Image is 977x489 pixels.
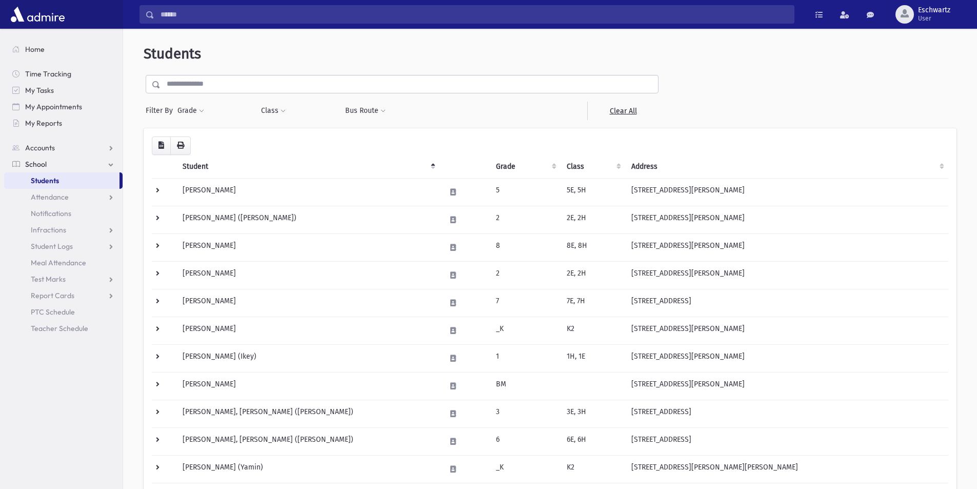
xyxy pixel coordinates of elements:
[561,317,625,344] td: K2
[490,233,561,261] td: 8
[490,344,561,372] td: 1
[4,255,123,271] a: Meal Attendance
[918,14,950,23] span: User
[561,233,625,261] td: 8E, 8H
[561,455,625,483] td: K2
[490,317,561,344] td: _K
[4,320,123,337] a: Teacher Schedule
[625,317,948,344] td: [STREET_ADDRESS][PERSON_NAME]
[625,261,948,289] td: [STREET_ADDRESS][PERSON_NAME]
[4,287,123,304] a: Report Cards
[625,427,948,455] td: [STREET_ADDRESS]
[176,261,440,289] td: [PERSON_NAME]
[561,400,625,427] td: 3E, 3H
[490,400,561,427] td: 3
[176,400,440,427] td: [PERSON_NAME], [PERSON_NAME] ([PERSON_NAME])
[31,307,75,317] span: PTC Schedule
[25,143,55,152] span: Accounts
[144,45,201,62] span: Students
[25,102,82,111] span: My Appointments
[4,156,123,172] a: School
[25,45,45,54] span: Home
[25,86,54,95] span: My Tasks
[176,427,440,455] td: [PERSON_NAME], [PERSON_NAME] ([PERSON_NAME])
[561,289,625,317] td: 7E, 7H
[261,102,286,120] button: Class
[31,242,73,251] span: Student Logs
[625,155,948,179] th: Address: activate to sort column ascending
[152,136,171,155] button: CSV
[31,258,86,267] span: Meal Attendance
[25,69,71,79] span: Time Tracking
[625,289,948,317] td: [STREET_ADDRESS]
[176,372,440,400] td: [PERSON_NAME]
[31,275,66,284] span: Test Marks
[177,102,205,120] button: Grade
[4,172,119,189] a: Students
[31,324,88,333] span: Teacher Schedule
[561,344,625,372] td: 1H, 1E
[31,176,59,185] span: Students
[625,233,948,261] td: [STREET_ADDRESS][PERSON_NAME]
[490,372,561,400] td: BM
[176,455,440,483] td: [PERSON_NAME] (Yamin)
[176,178,440,206] td: [PERSON_NAME]
[561,427,625,455] td: 6E, 6H
[625,400,948,427] td: [STREET_ADDRESS]
[4,271,123,287] a: Test Marks
[490,455,561,483] td: _K
[4,99,123,115] a: My Appointments
[31,225,66,234] span: Infractions
[561,155,625,179] th: Class: activate to sort column ascending
[4,115,123,131] a: My Reports
[4,304,123,320] a: PTC Schedule
[918,6,950,14] span: Eschwartz
[4,41,123,57] a: Home
[31,291,74,300] span: Report Cards
[176,289,440,317] td: [PERSON_NAME]
[31,192,69,202] span: Attendance
[561,178,625,206] td: 5E, 5H
[625,455,948,483] td: [STREET_ADDRESS][PERSON_NAME][PERSON_NAME]
[345,102,386,120] button: Bus Route
[490,289,561,317] td: 7
[170,136,191,155] button: Print
[4,82,123,99] a: My Tasks
[176,317,440,344] td: [PERSON_NAME]
[176,344,440,372] td: [PERSON_NAME] (Ikey)
[4,222,123,238] a: Infractions
[490,206,561,233] td: 2
[176,155,440,179] th: Student: activate to sort column descending
[4,238,123,255] a: Student Logs
[490,261,561,289] td: 2
[176,233,440,261] td: [PERSON_NAME]
[4,189,123,205] a: Attendance
[561,261,625,289] td: 2E, 2H
[8,4,67,25] img: AdmirePro
[4,66,123,82] a: Time Tracking
[490,178,561,206] td: 5
[25,160,47,169] span: School
[25,119,62,128] span: My Reports
[31,209,71,218] span: Notifications
[625,178,948,206] td: [STREET_ADDRESS][PERSON_NAME]
[625,206,948,233] td: [STREET_ADDRESS][PERSON_NAME]
[154,5,794,24] input: Search
[625,344,948,372] td: [STREET_ADDRESS][PERSON_NAME]
[4,205,123,222] a: Notifications
[561,206,625,233] td: 2E, 2H
[625,372,948,400] td: [STREET_ADDRESS][PERSON_NAME]
[146,105,177,116] span: Filter By
[490,155,561,179] th: Grade: activate to sort column ascending
[4,140,123,156] a: Accounts
[490,427,561,455] td: 6
[176,206,440,233] td: [PERSON_NAME] ([PERSON_NAME])
[587,102,659,120] a: Clear All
